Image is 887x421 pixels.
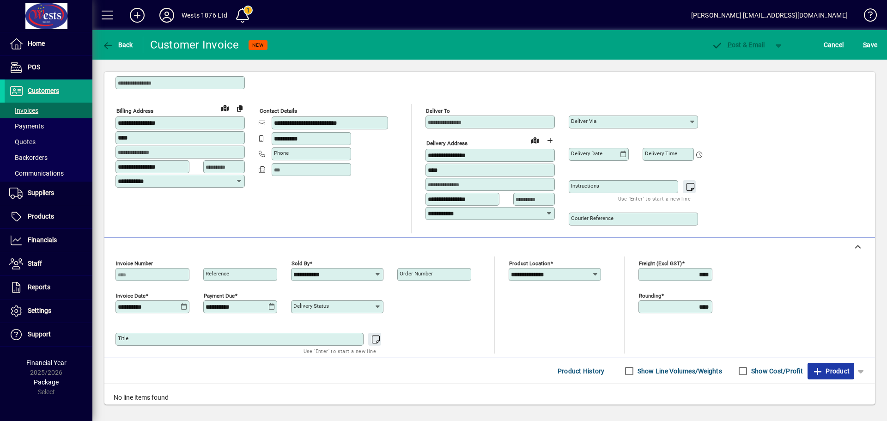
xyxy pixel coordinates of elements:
mat-label: Sold by [292,260,310,267]
a: View on map [218,100,232,115]
mat-label: Invoice date [116,293,146,299]
span: Package [34,378,59,386]
span: Suppliers [28,189,54,196]
button: Add [122,7,152,24]
app-page-header-button: Back [92,37,143,53]
span: Customers [28,87,59,94]
button: Save [861,37,880,53]
span: Support [28,330,51,338]
button: Product [808,363,854,379]
mat-label: Rounding [639,293,661,299]
a: View on map [528,133,542,147]
span: Cancel [824,37,844,52]
a: Staff [5,252,92,275]
span: Payments [9,122,44,130]
a: Suppliers [5,182,92,205]
div: Customer Invoice [150,37,239,52]
mat-hint: Use 'Enter' to start a new line [304,346,376,356]
a: Quotes [5,134,92,150]
button: Back [100,37,135,53]
span: Home [28,40,45,47]
mat-label: Deliver via [571,118,596,124]
mat-label: Courier Reference [571,215,614,221]
a: Financials [5,229,92,252]
span: Invoices [9,107,38,114]
a: Reports [5,276,92,299]
a: Products [5,205,92,228]
span: P [728,41,732,49]
span: ave [863,37,877,52]
div: [PERSON_NAME] [EMAIL_ADDRESS][DOMAIN_NAME] [691,8,848,23]
span: Reports [28,283,50,291]
a: Settings [5,299,92,323]
span: Product [812,364,850,378]
button: Profile [152,7,182,24]
mat-label: Delivery time [645,150,677,157]
mat-label: Order number [400,270,433,277]
a: Invoices [5,103,92,118]
div: Wests 1876 Ltd [182,8,227,23]
span: Products [28,213,54,220]
mat-label: Delivery status [293,303,329,309]
span: Quotes [9,138,36,146]
mat-label: Product location [509,260,550,267]
span: Backorders [9,154,48,161]
label: Show Line Volumes/Weights [636,366,722,376]
button: Product History [554,363,608,379]
button: Copy to Delivery address [232,101,247,116]
a: POS [5,56,92,79]
span: Financials [28,236,57,244]
a: Support [5,323,92,346]
mat-label: Title [118,335,128,342]
mat-label: Delivery date [571,150,602,157]
span: Staff [28,260,42,267]
a: Payments [5,118,92,134]
span: Financial Year [26,359,67,366]
span: POS [28,63,40,71]
mat-label: Phone [274,150,289,156]
label: Show Cost/Profit [749,366,803,376]
mat-hint: Use 'Enter' to start a new line [618,193,691,204]
a: Home [5,32,92,55]
mat-label: Invoice number [116,260,153,267]
button: Cancel [821,37,846,53]
span: S [863,41,867,49]
span: Product History [558,364,605,378]
a: Knowledge Base [857,2,875,32]
mat-label: Reference [206,270,229,277]
mat-label: Deliver To [426,108,450,114]
span: Communications [9,170,64,177]
mat-label: Freight (excl GST) [639,260,682,267]
button: Post & Email [707,37,770,53]
div: No line items found [104,384,875,412]
mat-label: Payment due [204,293,235,299]
mat-label: Instructions [571,183,599,189]
span: ost & Email [711,41,765,49]
a: Backorders [5,150,92,165]
a: Communications [5,165,92,181]
span: Settings [28,307,51,314]
span: Back [102,41,133,49]
button: Choose address [542,133,557,148]
span: NEW [252,42,264,48]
